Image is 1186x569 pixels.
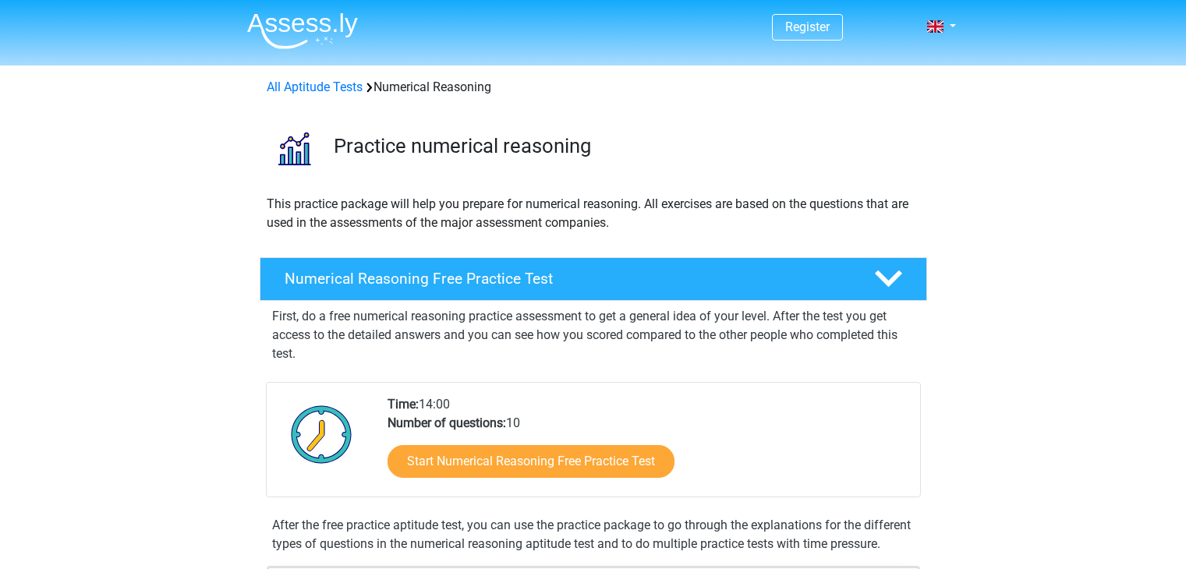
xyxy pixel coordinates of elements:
[376,395,919,497] div: 14:00 10
[266,516,921,553] div: After the free practice aptitude test, you can use the practice package to go through the explana...
[285,270,849,288] h4: Numerical Reasoning Free Practice Test
[282,395,361,473] img: Clock
[260,115,327,182] img: numerical reasoning
[260,78,926,97] div: Numerical Reasoning
[388,445,674,478] a: Start Numerical Reasoning Free Practice Test
[253,257,933,301] a: Numerical Reasoning Free Practice Test
[267,80,363,94] a: All Aptitude Tests
[388,397,419,412] b: Time:
[785,19,830,34] a: Register
[272,307,915,363] p: First, do a free numerical reasoning practice assessment to get a general idea of your level. Aft...
[334,134,915,158] h3: Practice numerical reasoning
[388,415,506,430] b: Number of questions:
[247,12,358,49] img: Assessly
[267,195,920,232] p: This practice package will help you prepare for numerical reasoning. All exercises are based on t...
